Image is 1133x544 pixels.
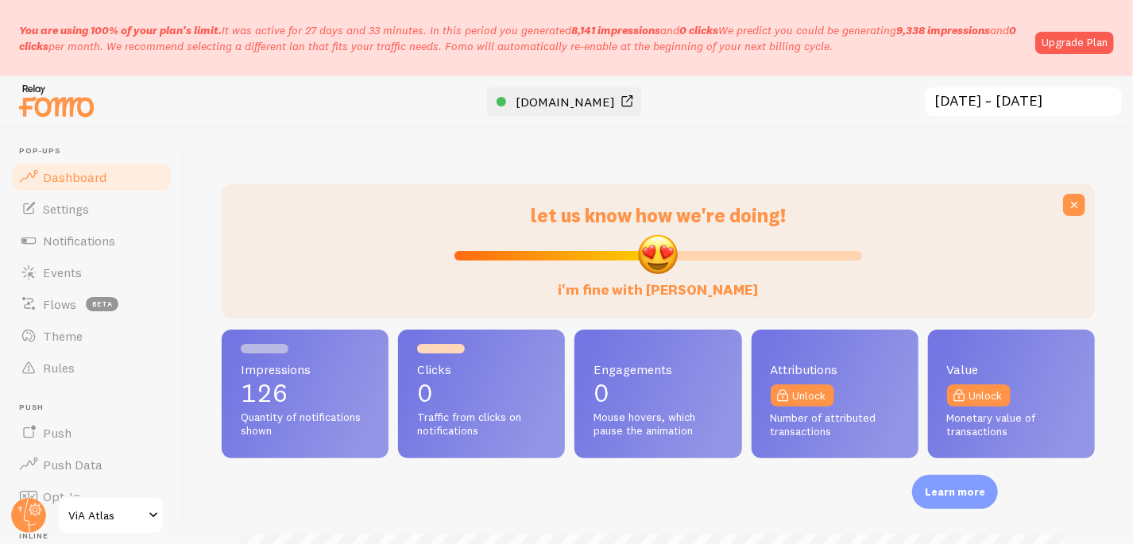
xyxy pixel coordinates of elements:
[241,363,369,376] span: Impressions
[10,193,173,225] a: Settings
[571,23,660,37] b: 8,141 impressions
[10,449,173,480] a: Push Data
[43,201,89,217] span: Settings
[10,161,173,193] a: Dashboard
[43,169,106,185] span: Dashboard
[636,233,679,276] img: emoji.png
[43,264,82,280] span: Events
[43,233,115,249] span: Notifications
[559,265,759,299] label: i'm fine with [PERSON_NAME]
[594,411,722,438] span: Mouse hovers, which pause the animation
[43,488,80,504] span: Opt-In
[19,531,173,542] span: Inline
[68,506,144,525] span: ViA Atlas
[1035,32,1114,54] a: Upgrade Plan
[86,297,118,311] span: beta
[896,23,990,37] b: 9,338 impressions
[19,22,1026,54] p: It was active for 27 days and 33 minutes. In this period you generated We predict you could be ge...
[10,417,173,449] a: Push
[417,411,546,438] span: Traffic from clicks on notifications
[19,23,222,37] span: You are using 100% of your plan's limit.
[571,23,718,37] span: and
[912,475,998,509] div: Learn more
[43,360,75,376] span: Rules
[241,411,369,438] span: Quantity of notifications shown
[57,496,164,534] a: ViA Atlas
[771,384,834,407] a: Unlock
[10,480,173,512] a: Opt-In
[19,403,173,413] span: Push
[43,425,72,441] span: Push
[10,288,173,320] a: Flows beta
[43,296,76,312] span: Flows
[594,380,722,406] p: 0
[925,484,985,500] p: Learn more
[417,380,546,406] p: 0
[531,203,786,227] span: let us know how we're doing!
[10,257,173,288] a: Events
[19,146,173,156] span: Pop-ups
[771,411,899,439] span: Number of attributed transactions
[947,411,1076,439] span: Monetary value of transactions
[771,363,899,376] span: Attributions
[43,457,102,473] span: Push Data
[947,384,1011,407] a: Unlock
[417,363,546,376] span: Clicks
[947,363,1076,376] span: Value
[10,320,173,352] a: Theme
[17,80,96,121] img: fomo-relay-logo-orange.svg
[10,352,173,384] a: Rules
[10,225,173,257] a: Notifications
[43,328,83,344] span: Theme
[594,363,722,376] span: Engagements
[679,23,718,37] b: 0 clicks
[241,380,369,406] p: 126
